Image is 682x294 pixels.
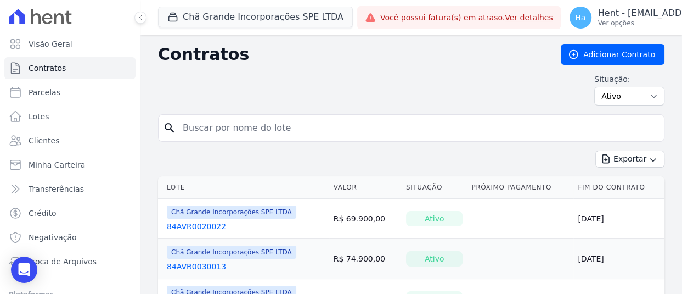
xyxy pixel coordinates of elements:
[176,117,660,139] input: Buscar por nome do lote
[467,176,573,199] th: Próximo Pagamento
[380,12,553,24] span: Você possui fatura(s) em atraso.
[402,176,467,199] th: Situação
[595,151,664,168] button: Exportar
[167,221,226,232] a: 84AVR0020022
[29,63,66,74] span: Contratos
[4,57,136,79] a: Contratos
[329,199,402,239] td: R$ 69.900,00
[4,154,136,176] a: Minha Carteira
[29,232,77,243] span: Negativação
[594,74,664,85] label: Situação:
[158,7,353,27] button: Chã Grande Incorporações SPE LTDA
[29,38,72,49] span: Visão Geral
[29,208,57,219] span: Crédito
[561,44,664,65] a: Adicionar Contrato
[4,226,136,248] a: Negativação
[163,121,176,135] i: search
[167,261,226,272] a: 84AVR0030013
[573,239,664,279] td: [DATE]
[573,199,664,239] td: [DATE]
[29,256,97,267] span: Troca de Arquivos
[29,111,49,122] span: Lotes
[4,33,136,55] a: Visão Geral
[505,13,553,22] a: Ver detalhes
[4,251,136,273] a: Troca de Arquivos
[158,45,543,64] h2: Contratos
[575,14,585,21] span: Ha
[11,257,37,283] div: Open Intercom Messenger
[4,81,136,103] a: Parcelas
[29,184,84,195] span: Transferências
[406,251,463,267] div: Ativo
[4,130,136,152] a: Clientes
[158,176,329,199] th: Lote
[167,246,296,259] span: Chã Grande Incorporações SPE LTDA
[329,239,402,279] td: R$ 74.900,00
[4,202,136,224] a: Crédito
[329,176,402,199] th: Valor
[29,159,85,170] span: Minha Carteira
[4,178,136,200] a: Transferências
[406,211,463,226] div: Ativo
[167,206,296,219] span: Chã Grande Incorporações SPE LTDA
[29,135,59,146] span: Clientes
[4,106,136,127] a: Lotes
[573,176,664,199] th: Fim do Contrato
[29,87,60,98] span: Parcelas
